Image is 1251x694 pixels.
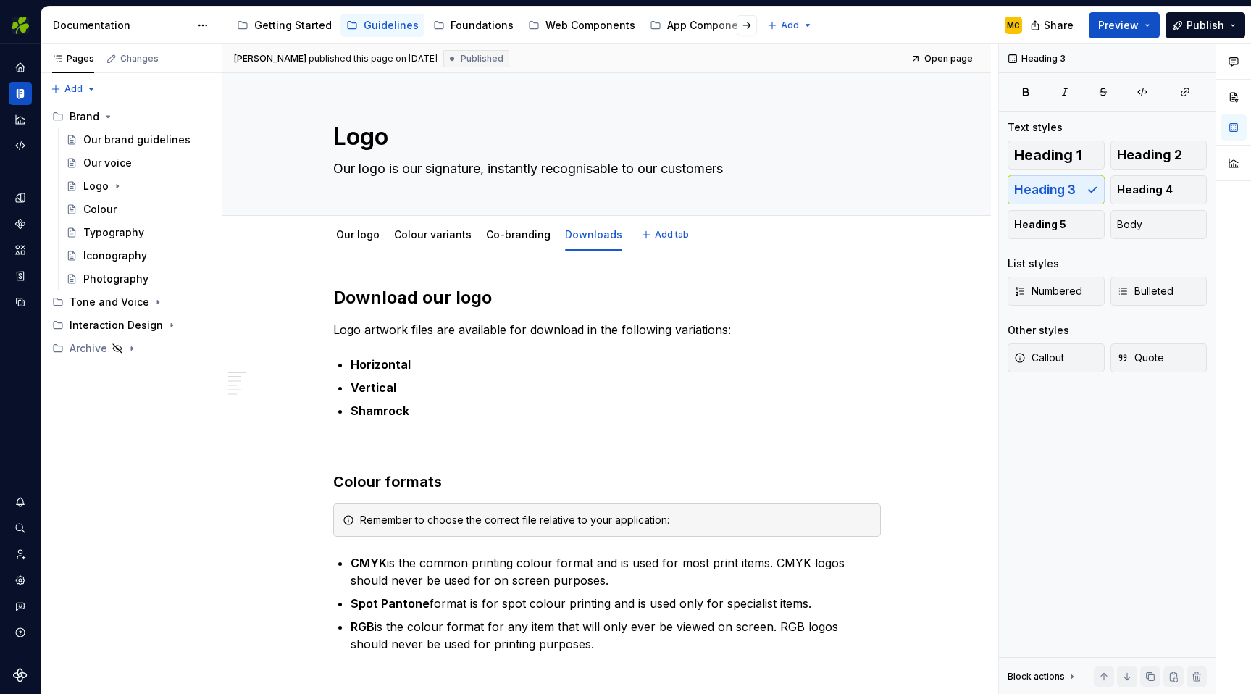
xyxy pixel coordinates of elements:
a: Photography [60,267,216,290]
span: Add [781,20,799,31]
span: Body [1117,217,1142,232]
span: Quote [1117,351,1164,365]
a: Iconography [60,244,216,267]
a: Storybook stories [9,264,32,288]
div: List styles [1008,256,1059,271]
button: Add [46,79,101,99]
a: Our logo [336,228,380,241]
h3: Colour formats [333,472,881,492]
a: Getting Started [231,14,338,37]
a: Colour variants [394,228,472,241]
strong: Shamrock [351,404,409,418]
span: Numbered [1014,284,1082,298]
div: Text styles [1008,120,1063,135]
span: Publish [1187,18,1224,33]
textarea: Logo [330,120,878,154]
a: Home [9,56,32,79]
a: Co-branding [486,228,551,241]
a: Assets [9,238,32,262]
div: Interaction Design [46,314,216,337]
div: Tone and Voice [70,295,149,309]
span: Share [1044,18,1074,33]
span: Bulleted [1117,284,1173,298]
strong: Spot Pantone [351,596,430,611]
div: Interaction Design [70,318,163,333]
button: Heading 5 [1008,210,1105,239]
a: Invite team [9,543,32,566]
div: Pages [52,53,94,64]
div: Contact support [9,595,32,618]
p: is the common printing colour format and is used for most print items. CMYK logos should never be... [351,554,881,589]
a: Components [9,212,32,235]
span: Callout [1014,351,1064,365]
a: Analytics [9,108,32,131]
div: Our voice [83,156,132,170]
a: Guidelines [340,14,424,37]
div: Foundations [451,18,514,33]
p: is the colour format for any item that will only ever be viewed on screen. RGB logos should never... [351,618,881,653]
div: Other styles [1008,323,1069,338]
a: Settings [9,569,32,592]
a: Logo [60,175,216,198]
div: Our brand guidelines [83,133,191,147]
button: Heading 2 [1110,141,1208,170]
a: Our voice [60,151,216,175]
span: Add [64,83,83,95]
div: Block actions [1008,666,1078,687]
div: Brand [70,109,99,124]
button: Notifications [9,490,32,514]
div: Archive [46,337,216,360]
span: [PERSON_NAME] [234,53,306,64]
a: Data sources [9,290,32,314]
div: Brand [46,105,216,128]
div: Logo [83,179,109,193]
svg: Supernova Logo [13,668,28,682]
div: Iconography [83,248,147,263]
div: Tone and Voice [46,290,216,314]
div: published this page on [DATE] [309,53,438,64]
button: Preview [1089,12,1160,38]
strong: RGB [351,619,375,634]
div: Guidelines [364,18,419,33]
a: App Components [644,14,760,37]
div: Block actions [1008,671,1065,682]
a: Documentation [9,82,32,105]
h2: Download our logo [333,286,881,309]
button: Callout [1008,343,1105,372]
a: Design tokens [9,186,32,209]
strong: Vertical [351,380,396,395]
div: Colour variants [388,219,477,249]
span: Open page [924,53,973,64]
div: MC [1007,20,1020,31]
a: Our brand guidelines [60,128,216,151]
span: Published [461,53,503,64]
div: Downloads [559,219,628,249]
div: Documentation [53,18,190,33]
span: Heading 1 [1014,148,1082,162]
div: Typography [83,225,144,240]
div: Our logo [330,219,385,249]
a: Colour [60,198,216,221]
div: Remember to choose the correct file relative to your application: [360,513,871,527]
span: Add tab [655,229,689,241]
a: Downloads [565,228,622,241]
p: Logo artwork files are available for download in the following variations: [333,321,881,338]
span: Preview [1098,18,1139,33]
span: Heading 4 [1117,183,1173,197]
div: Photography [83,272,148,286]
a: Code automation [9,134,32,157]
button: Share [1023,12,1083,38]
a: Foundations [427,14,519,37]
div: Colour [83,202,117,217]
button: Search ⌘K [9,517,32,540]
